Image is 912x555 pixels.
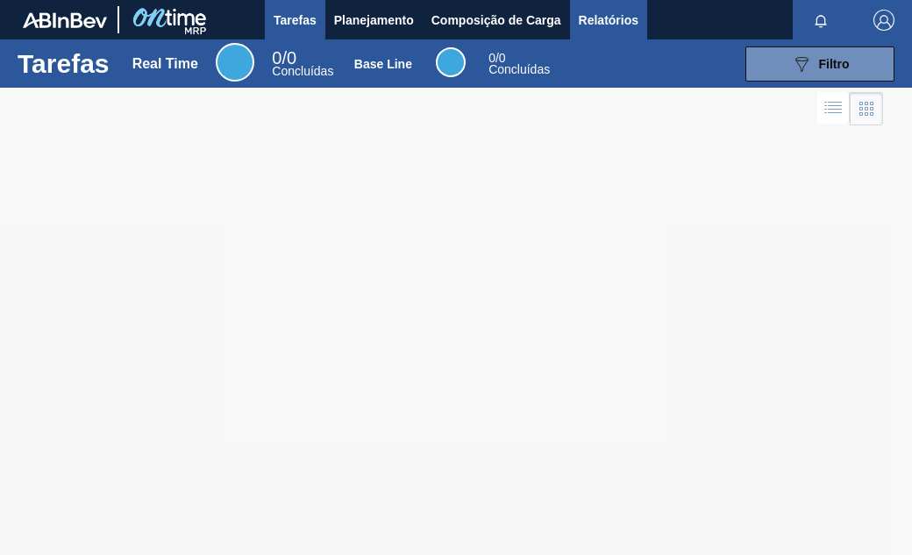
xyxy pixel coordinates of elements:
div: Real Time [216,43,254,82]
div: Base Line [488,53,550,75]
span: Concluídas [488,62,550,76]
span: 0 [272,48,281,68]
div: Real Time [272,51,333,77]
span: Filtro [819,57,850,71]
span: Relatórios [579,10,638,31]
img: TNhmsLtSVTkK8tSr43FrP2fwEKptu5GPRR3wAAAABJRU5ErkJggg== [23,12,107,28]
span: / 0 [272,48,296,68]
img: Logout [873,10,894,31]
span: Concluídas [272,64,333,78]
button: Filtro [745,46,894,82]
button: Notificações [793,8,849,32]
span: Planejamento [334,10,414,31]
div: Base Line [436,47,466,77]
span: Tarefas [274,10,317,31]
span: / 0 [488,51,505,65]
span: 0 [488,51,495,65]
div: Base Line [354,57,412,71]
h1: Tarefas [18,53,110,74]
span: Composição de Carga [431,10,561,31]
div: Real Time [132,56,198,72]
